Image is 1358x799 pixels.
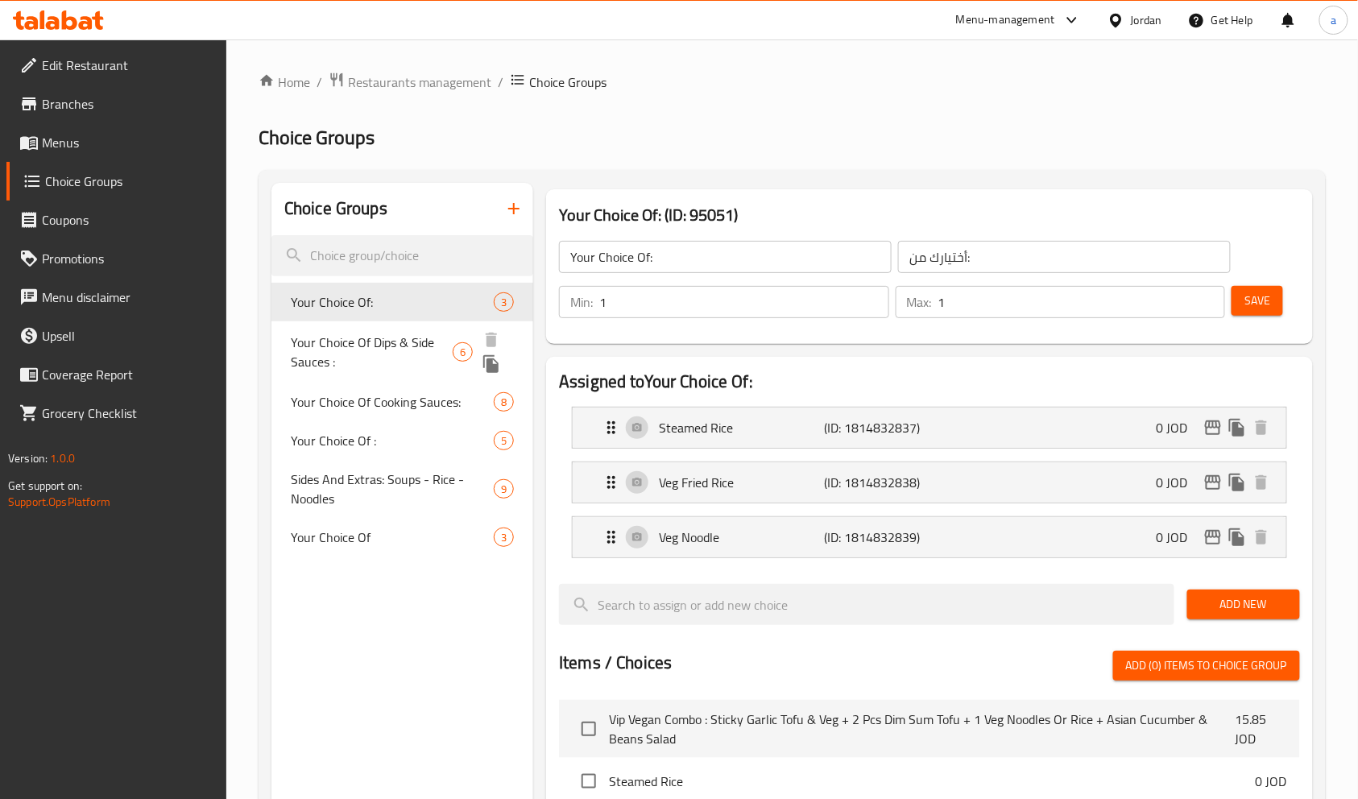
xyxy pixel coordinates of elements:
div: Expand [573,462,1286,503]
span: Add (0) items to choice group [1126,656,1287,676]
span: Restaurants management [348,72,491,92]
span: Your Choice Of Dips & Side Sauces : [291,333,453,371]
p: (ID: 1814832839) [824,528,934,547]
p: (ID: 1814832837) [824,418,934,437]
span: Edit Restaurant [42,56,214,75]
a: Grocery Checklist [6,394,227,433]
h2: Items / Choices [559,651,672,675]
button: delete [1249,416,1273,440]
button: duplicate [1225,416,1249,440]
li: Expand [559,510,1300,565]
h3: Your Choice Of: (ID: 95051) [559,202,1300,228]
input: search [271,235,533,276]
h2: Choice Groups [284,197,387,221]
button: duplicate [1225,525,1249,549]
span: Your Choice Of [291,528,494,547]
div: Sides And Extras: Soups - Rice - Noodles9 [271,460,533,518]
span: Save [1244,291,1270,311]
span: 3 [495,530,513,545]
li: Expand [559,455,1300,510]
span: Upsell [42,326,214,346]
a: Menus [6,123,227,162]
button: duplicate [1225,470,1249,495]
a: Branches [6,85,227,123]
a: Coupons [6,201,227,239]
span: 9 [495,482,513,497]
nav: breadcrumb [259,72,1326,93]
p: Max: [907,292,932,312]
input: search [559,584,1174,625]
span: Coverage Report [42,365,214,384]
div: Your Choice Of Cooking Sauces:8 [271,383,533,421]
a: Upsell [6,317,227,355]
span: Your Choice Of : [291,431,494,450]
div: Your Choice Of :5 [271,421,533,460]
span: Menus [42,133,214,152]
div: Jordan [1131,11,1162,29]
button: delete [1249,525,1273,549]
button: edit [1201,470,1225,495]
li: / [317,72,322,92]
span: Get support on: [8,475,82,496]
span: Select choice [572,764,606,798]
a: Home [259,72,310,92]
p: 0 JOD [1157,473,1201,492]
div: Choices [494,479,514,499]
span: 6 [453,345,472,360]
span: 8 [495,395,513,410]
a: Coverage Report [6,355,227,394]
div: Choices [494,292,514,312]
div: Your Choice Of:3 [271,283,533,321]
span: a [1331,11,1336,29]
p: 15.85 JOD [1235,710,1287,748]
span: Version: [8,448,48,469]
a: Restaurants management [329,72,491,93]
span: Your Choice Of Cooking Sauces: [291,392,494,412]
li: / [498,72,503,92]
span: Sides And Extras: Soups - Rice - Noodles [291,470,494,508]
p: (ID: 1814832838) [824,473,934,492]
span: Menu disclaimer [42,288,214,307]
a: Choice Groups [6,162,227,201]
span: Add New [1200,594,1287,615]
div: Choices [453,342,473,362]
p: 0 JOD [1157,418,1201,437]
span: 3 [495,295,513,310]
span: Vip Vegan Combo : Sticky Garlic Tofu & Veg + 2 Pcs Dim Sum Tofu + 1 Veg Noodles Or Rice + Asian C... [609,710,1235,748]
div: Expand [573,408,1286,448]
button: edit [1201,416,1225,440]
div: Menu-management [956,10,1055,30]
span: Choice Groups [259,119,375,155]
span: Select choice [572,712,606,746]
a: Support.OpsPlatform [8,491,110,512]
p: Steamed Rice [659,418,824,437]
div: Choices [494,431,514,450]
button: Add (0) items to choice group [1113,651,1300,681]
div: Choices [494,392,514,412]
div: Expand [573,517,1286,557]
button: Add New [1187,590,1300,619]
button: duplicate [479,352,503,376]
p: Veg Noodle [659,528,824,547]
p: Min: [570,292,593,312]
div: Your Choice Of Dips & Side Sauces :6deleteduplicate [271,321,533,383]
span: 5 [495,433,513,449]
span: Steamed Rice [609,772,1256,791]
span: Choice Groups [45,172,214,191]
p: 0 JOD [1256,772,1287,791]
a: Promotions [6,239,227,278]
a: Menu disclaimer [6,278,227,317]
h2: Assigned to Your Choice Of: [559,370,1300,394]
button: Save [1232,286,1283,316]
span: Promotions [42,249,214,268]
span: 1.0.0 [50,448,75,469]
span: Choice Groups [529,72,607,92]
span: Branches [42,94,214,114]
a: Edit Restaurant [6,46,227,85]
div: Choices [494,528,514,547]
button: delete [479,328,503,352]
li: Expand [559,400,1300,455]
span: Your Choice Of: [291,292,494,312]
span: Grocery Checklist [42,404,214,423]
button: delete [1249,470,1273,495]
